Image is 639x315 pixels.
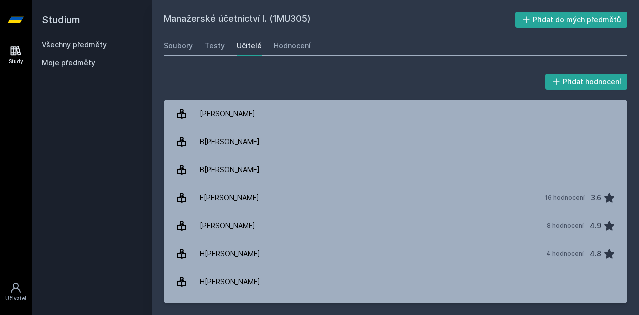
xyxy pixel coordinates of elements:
div: Study [9,58,23,65]
div: [PERSON_NAME] [200,104,255,124]
a: Uživatel [2,277,30,307]
div: 3.6 [591,188,601,208]
div: Uživatel [5,295,26,302]
a: B[PERSON_NAME] [164,128,627,156]
div: 4.8 [590,244,601,264]
a: H[PERSON_NAME] [164,268,627,296]
div: H[PERSON_NAME] [200,272,260,292]
div: [PERSON_NAME] [200,216,255,236]
a: Testy [205,36,225,56]
div: B[PERSON_NAME] [200,132,260,152]
a: B[PERSON_NAME] [164,156,627,184]
a: F[PERSON_NAME] 16 hodnocení 3.6 [164,184,627,212]
div: 4.9 [590,216,601,236]
div: Soubory [164,41,193,51]
div: F[PERSON_NAME] [200,188,259,208]
div: 16 hodnocení [545,194,585,202]
div: 4 hodnocení [546,250,584,258]
div: B[PERSON_NAME] [200,160,260,180]
div: H[PERSON_NAME] [200,244,260,264]
a: Study [2,40,30,70]
h2: Manažerské účetnictví I. (1MU305) [164,12,515,28]
a: H[PERSON_NAME] 4 hodnocení 4.8 [164,240,627,268]
div: Testy [205,41,225,51]
a: Hodnocení [274,36,311,56]
span: Moje předměty [42,58,95,68]
button: Přidat hodnocení [545,74,628,90]
a: Soubory [164,36,193,56]
button: Přidat do mých předmětů [515,12,628,28]
div: Učitelé [237,41,262,51]
a: Všechny předměty [42,40,107,49]
div: Hodnocení [274,41,311,51]
a: [PERSON_NAME] 8 hodnocení 4.9 [164,212,627,240]
div: 8 hodnocení [547,222,584,230]
a: [PERSON_NAME] [164,100,627,128]
a: Učitelé [237,36,262,56]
